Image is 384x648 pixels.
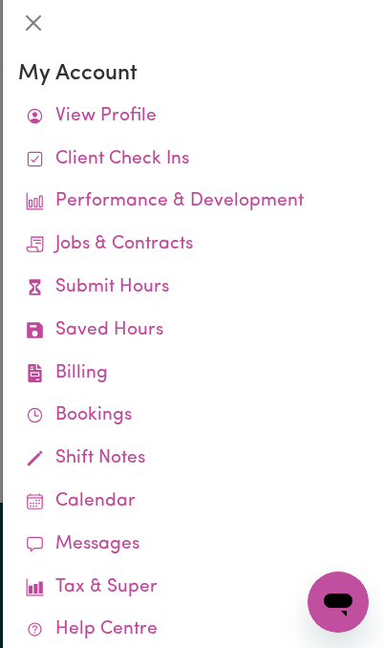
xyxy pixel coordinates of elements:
a: Shift Notes [18,438,369,481]
a: Performance & Development [18,181,369,224]
h3: My Account [18,61,369,88]
a: Saved Hours [18,310,369,353]
a: View Profile [18,96,369,139]
a: Messages [18,524,369,567]
a: Bookings [18,395,369,438]
a: Jobs & Contracts [18,224,369,267]
a: Client Check Ins [18,139,369,182]
a: Calendar [18,481,369,524]
a: Tax & Super [18,567,369,610]
a: Submit Hours [18,267,369,310]
a: Billing [18,353,369,396]
iframe: Button to launch messaging window [308,572,369,633]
